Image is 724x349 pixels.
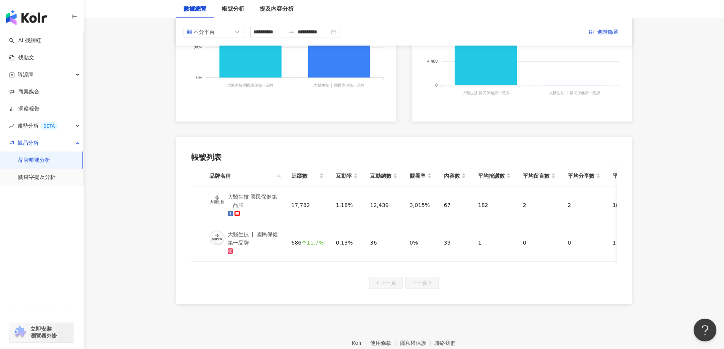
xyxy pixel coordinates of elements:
[196,75,202,80] tspan: 0%
[568,172,594,180] span: 平均分享數
[562,166,607,186] th: 平均分享數
[275,170,282,182] span: search
[6,10,47,25] img: logo
[209,230,279,255] a: KOL Avatar大醫生技 ❘ 國民保健第一品牌
[435,83,437,87] tspan: 0
[222,5,244,14] div: 帳號分析
[9,123,14,129] span: rise
[370,238,398,247] div: 36
[228,230,279,247] div: 大醫生技 ❘ 國民保健第一品牌
[285,166,330,186] th: 追蹤數
[336,172,352,180] span: 互動率
[301,240,323,245] div: 11.7%
[438,166,472,186] th: 內容數
[314,84,364,88] tspan: 大醫生技 ❘ 國民保健第一品牌
[410,238,432,247] div: 0%
[17,134,39,152] span: 競品分析
[209,193,225,208] img: KOL Avatar
[30,325,57,339] span: 立即安裝 瀏覽器外掛
[523,238,556,247] div: 0
[193,26,218,38] div: 不分平台
[209,193,279,218] a: KOL Avatar大醫生技 國民保健第一品牌
[478,172,505,180] span: 平均按讚數
[40,122,58,130] div: BETA
[18,156,50,164] a: 品牌帳號分析
[613,201,645,209] div: 186
[9,105,40,113] a: 洞察報告
[288,29,295,35] span: to
[209,172,273,180] span: 品牌名稱
[191,152,617,163] div: 帳號列表
[369,277,402,289] button: 上一頁
[523,201,556,209] div: 2
[9,88,40,96] a: 商案媒合
[336,201,358,209] div: 1.18%
[228,193,279,209] div: 大醫生技 國民保健第一品牌
[9,37,41,44] a: searchAI 找網紅
[364,166,404,186] th: 互動總數
[9,54,34,62] a: 找貼文
[472,166,517,186] th: 平均按讚數
[370,201,398,209] div: 12,439
[549,91,600,95] tspan: 大醫生技 ❘ 國民保健第一品牌
[427,59,438,63] tspan: 4,400
[276,174,281,178] span: search
[444,201,466,209] div: 67
[568,238,600,247] div: 0
[10,322,74,343] a: chrome extension立即安裝 瀏覽器外掛
[352,340,370,346] a: Kolr
[607,166,651,186] th: 平均互動數
[17,117,58,134] span: 趨勢分析
[597,26,618,38] span: 進階篩選
[444,172,460,180] span: 內容數
[209,230,225,245] img: KOL Avatar
[406,277,439,289] button: 下一頁
[336,238,358,247] div: 0.13%
[288,29,295,35] span: swap-right
[613,238,645,247] div: 1
[583,26,624,38] button: 進階篩選
[17,66,33,83] span: 資源庫
[184,5,206,14] div: 數據總覽
[12,326,27,338] img: chrome extension
[18,174,55,181] a: 關鍵字提及分析
[568,201,600,209] div: 2
[463,91,509,95] tspan: 大醫生技 國民保健第一品牌
[694,319,716,341] iframe: Help Scout Beacon - Open
[478,238,511,247] div: 1
[260,5,294,14] div: 提及內容分析
[370,172,391,180] span: 互動總數
[404,166,438,186] th: 觀看率
[370,340,400,346] a: 使用條款
[227,84,274,88] tspan: 大醫生技 國民保健第一品牌
[400,340,435,346] a: 隱私權保護
[292,172,318,180] span: 追蹤數
[434,340,456,346] a: 聯絡我們
[523,172,550,180] span: 平均留言數
[613,172,639,180] span: 平均互動數
[301,240,307,245] span: arrow-up
[330,166,364,186] th: 互動率
[410,172,426,180] span: 觀看率
[478,201,511,209] div: 182
[517,166,562,186] th: 平均留言數
[444,238,466,247] div: 39
[292,238,324,247] div: 686
[292,201,324,209] div: 17,782
[194,46,202,50] tspan: 25%
[410,201,432,209] div: 3,015%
